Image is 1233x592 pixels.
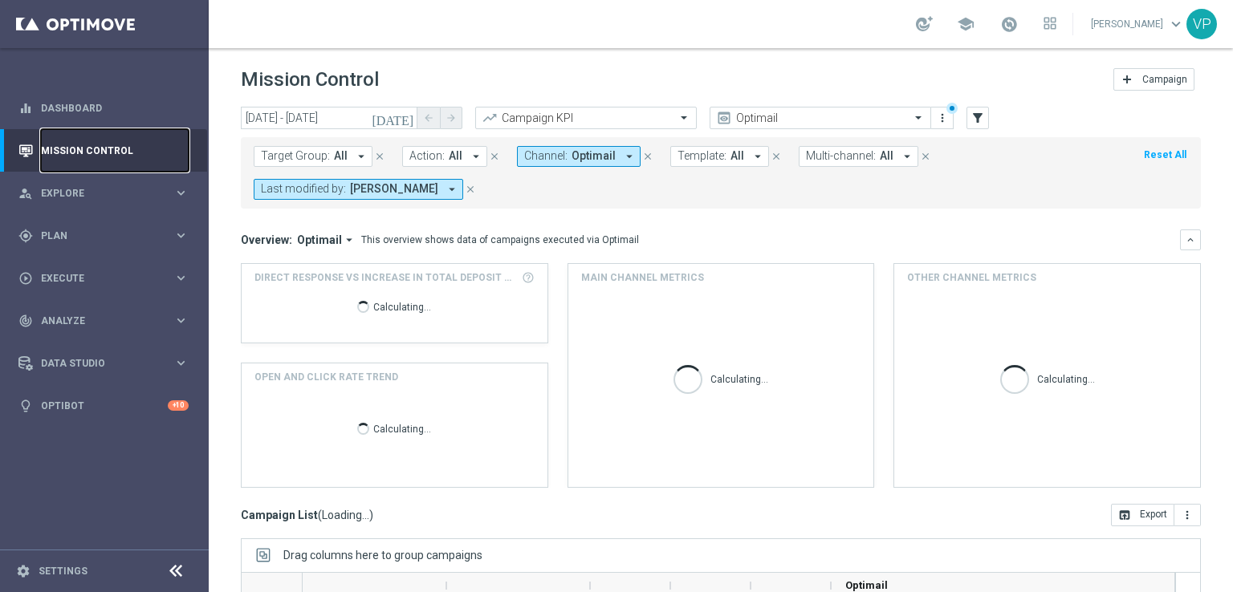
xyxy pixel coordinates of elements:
[261,149,330,163] span: Target Group:
[241,508,373,522] h3: Campaign List
[799,146,918,167] button: Multi-channel: All arrow_drop_down
[581,270,704,285] h4: Main channel metrics
[751,149,765,164] i: arrow_drop_down
[440,107,462,129] button: arrow_forward
[354,149,368,164] i: arrow_drop_down
[678,149,726,163] span: Template:
[283,549,482,562] span: Drag columns here to group campaigns
[373,298,431,314] p: Calculating...
[710,107,931,129] ng-select: Optimail
[934,108,950,128] button: more_vert
[710,371,768,386] p: Calculating...
[730,149,744,163] span: All
[1089,12,1186,36] a: [PERSON_NAME]keyboard_arrow_down
[641,148,655,165] button: close
[241,68,379,91] h1: Mission Control
[524,149,568,163] span: Channel:
[18,314,33,328] i: track_changes
[920,151,931,162] i: close
[18,186,173,201] div: Explore
[1181,509,1194,521] i: more_vert
[372,111,415,125] i: [DATE]
[1174,504,1201,526] button: more_vert
[449,149,462,163] span: All
[41,189,173,198] span: Explore
[489,151,500,162] i: close
[1111,504,1174,526] button: open_in_browser Export
[261,182,346,196] span: Last modified by:
[487,148,502,165] button: close
[373,420,431,436] p: Calculating...
[1167,15,1185,33] span: keyboard_arrow_down
[18,229,189,242] div: gps_fixed Plan keyboard_arrow_right
[966,107,989,129] button: filter_alt
[374,151,385,162] i: close
[417,107,440,129] button: arrow_back
[283,549,482,562] div: Row Groups
[18,101,33,116] i: equalizer
[292,233,361,247] button: Optimail arrow_drop_down
[445,182,459,197] i: arrow_drop_down
[517,146,641,167] button: Channel: Optimail arrow_drop_down
[771,151,782,162] i: close
[16,564,31,578] i: settings
[254,146,372,167] button: Target Group: All arrow_drop_down
[18,87,189,129] div: Dashboard
[1180,229,1201,250] button: keyboard_arrow_down
[41,231,173,241] span: Plan
[173,185,189,201] i: keyboard_arrow_right
[18,399,189,412] div: lightbulb Optibot +10
[769,148,783,165] button: close
[18,272,189,285] div: play_circle_outline Execute keyboard_arrow_right
[173,355,189,371] i: keyboard_arrow_right
[254,370,398,384] h4: OPEN AND CLICK RATE TREND
[168,400,189,411] div: +10
[334,149,348,163] span: All
[1121,73,1133,86] i: add
[18,314,189,327] button: track_changes Analyze keyboard_arrow_right
[971,111,985,125] i: filter_alt
[18,144,189,157] div: Mission Control
[18,229,173,243] div: Plan
[297,233,342,247] span: Optimail
[18,356,173,371] div: Data Studio
[361,233,639,247] div: This overview shows data of campaigns executed via Optimail
[18,187,189,200] button: person_search Explore keyboard_arrow_right
[1142,74,1187,85] span: Campaign
[18,314,173,328] div: Analyze
[1037,371,1095,386] p: Calculating...
[41,359,173,368] span: Data Studio
[18,229,33,243] i: gps_fixed
[469,149,483,164] i: arrow_drop_down
[241,107,417,129] input: Select date range
[18,399,33,413] i: lightbulb
[18,357,189,370] button: Data Studio keyboard_arrow_right
[716,110,732,126] i: preview
[918,148,933,165] button: close
[41,87,189,129] a: Dashboard
[372,148,387,165] button: close
[463,180,478,198] button: close
[409,149,445,163] span: Action:
[41,274,173,283] span: Execute
[342,233,356,247] i: arrow_drop_down
[350,182,438,196] span: [PERSON_NAME]
[18,186,33,201] i: person_search
[572,149,616,163] span: Optimail
[622,149,637,164] i: arrow_drop_down
[173,270,189,286] i: keyboard_arrow_right
[241,233,292,247] h3: Overview:
[1186,9,1217,39] div: VP
[806,149,876,163] span: Multi-channel:
[18,102,189,115] button: equalizer Dashboard
[900,149,914,164] i: arrow_drop_down
[369,107,417,131] button: [DATE]
[18,384,189,427] div: Optibot
[39,566,87,576] a: Settings
[465,184,476,195] i: close
[907,270,1036,285] h4: Other channel metrics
